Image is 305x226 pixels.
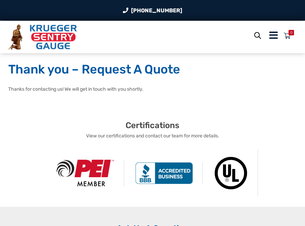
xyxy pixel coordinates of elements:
img: PEI Member [47,160,124,186]
p: Thanks for contacting us! We will get in touch with you shortly. [8,86,297,93]
img: BBB [126,162,203,184]
a: Phone Number [123,6,182,15]
h1: Thank you – Request A Quote [8,61,297,77]
h2: Certifications [8,120,297,131]
a: Menu Icon [269,34,278,40]
a: Open search bar [254,30,261,42]
img: Krueger Sentry Gauge [8,24,77,50]
img: Underwriters Laboratories [204,150,258,196]
p: View our certifications and contact our team for more details. [8,132,297,139]
div: 0 [290,30,292,35]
